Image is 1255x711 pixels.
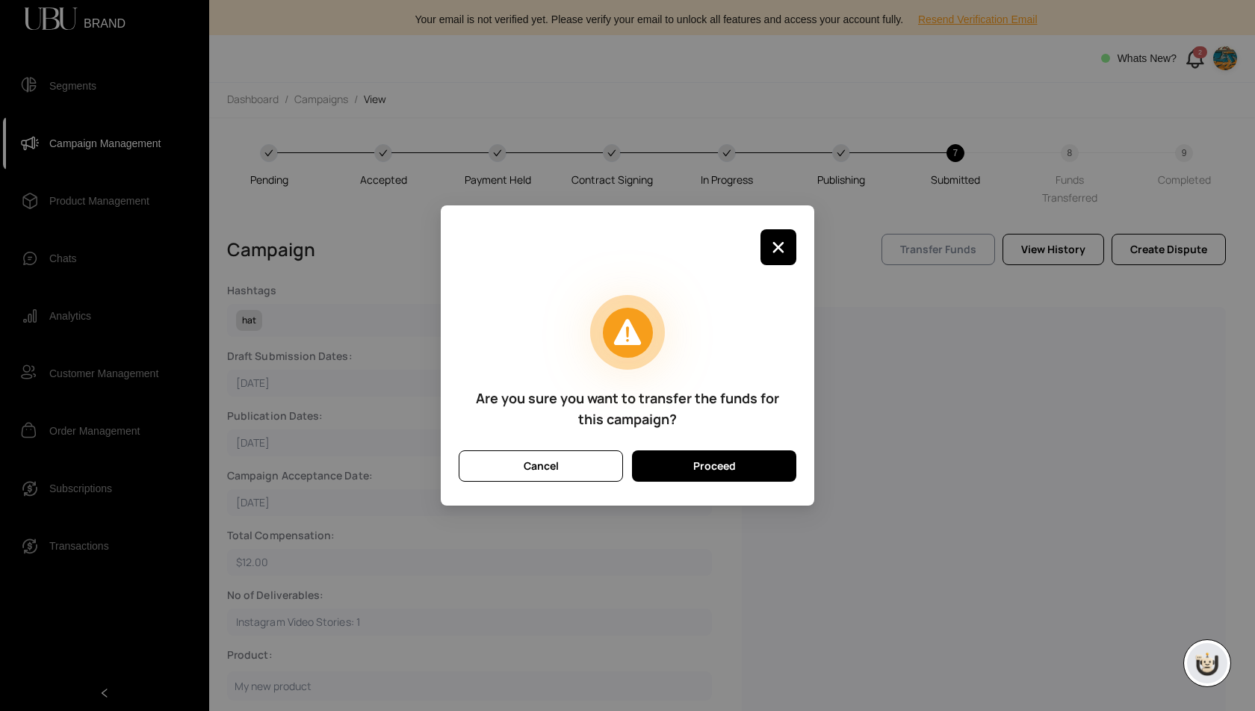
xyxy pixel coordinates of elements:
[1192,648,1222,678] img: chatboticon-C4A3G2IU.png
[693,458,736,474] span: Proceed
[471,388,784,429] h5: Are you sure you want to transfer the funds for this campaign?
[524,458,559,474] span: Cancel
[632,450,796,482] button: Proceed
[459,450,623,482] button: Cancel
